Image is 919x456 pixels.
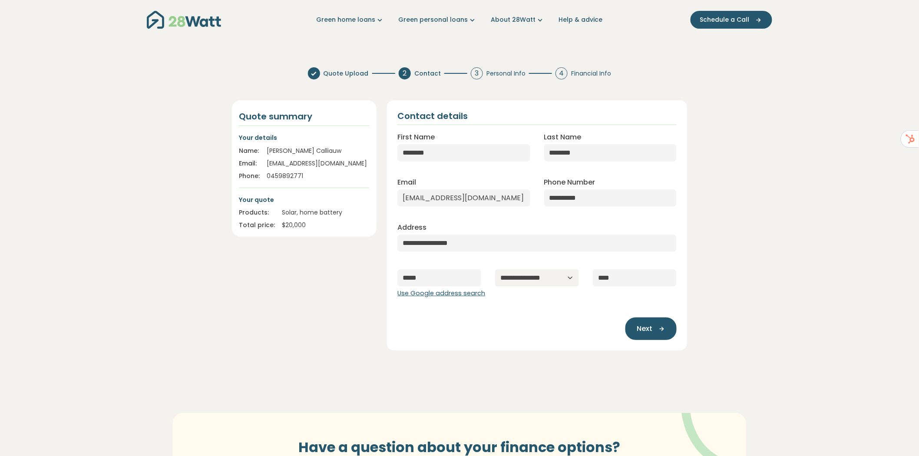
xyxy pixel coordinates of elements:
[267,159,370,168] div: [EMAIL_ADDRESS][DOMAIN_NAME]
[239,195,370,205] p: Your quote
[397,189,530,207] input: Enter email
[239,159,260,168] div: Email:
[398,15,477,24] a: Green personal loans
[637,324,652,334] span: Next
[239,146,260,155] div: Name:
[700,15,750,24] span: Schedule a Call
[239,172,260,181] div: Phone:
[267,172,370,181] div: 0459892771
[625,317,677,340] button: Next
[282,221,370,230] div: $ 20,000
[262,439,657,456] h3: Have a question about your finance options?
[147,11,221,29] img: 28Watt
[282,208,370,217] div: Solar, home battery
[544,132,582,142] label: Last Name
[486,69,526,78] span: Personal Info
[399,67,411,79] div: 2
[544,177,595,188] label: Phone Number
[147,9,772,31] nav: Main navigation
[397,177,416,188] label: Email
[491,15,545,24] a: About 28Watt
[397,111,468,121] h2: Contact details
[239,133,370,142] p: Your details
[571,69,611,78] span: Financial Info
[397,222,426,233] label: Address
[267,146,370,155] div: [PERSON_NAME] Calliauw
[471,67,483,79] div: 3
[239,111,370,122] h4: Quote summary
[414,69,441,78] span: Contact
[559,15,602,24] a: Help & advice
[239,221,275,230] div: Total price:
[397,132,435,142] label: First Name
[316,15,384,24] a: Green home loans
[691,11,772,29] button: Schedule a Call
[397,289,485,298] button: Use Google address search
[239,208,275,217] div: Products:
[324,69,369,78] span: Quote Upload
[555,67,568,79] div: 4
